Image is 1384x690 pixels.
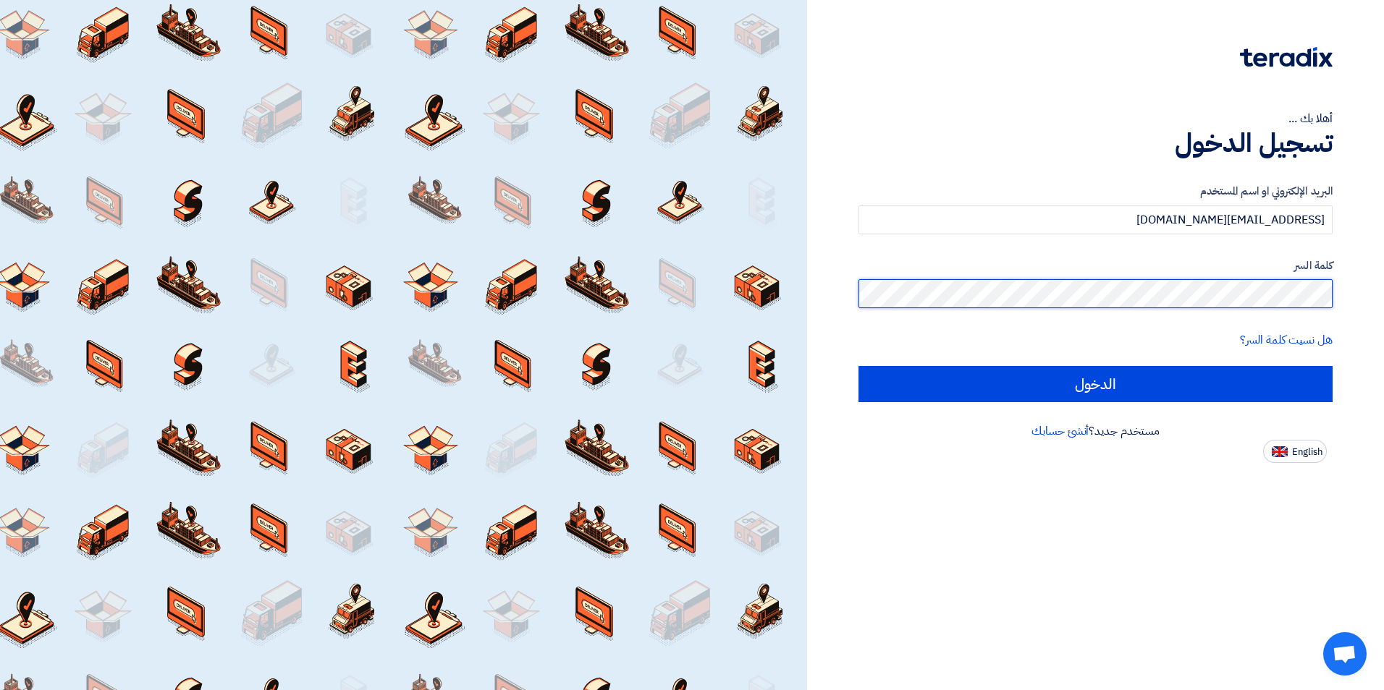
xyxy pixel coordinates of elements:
input: أدخل بريد العمل الإلكتروني او اسم المستخدم الخاص بك ... [858,205,1333,234]
input: الدخول [858,366,1333,402]
a: Open chat [1323,632,1367,676]
img: Teradix logo [1240,47,1333,67]
div: مستخدم جديد؟ [858,422,1333,440]
label: كلمة السر [858,257,1333,274]
h1: تسجيل الدخول [858,127,1333,159]
span: English [1292,447,1322,457]
a: هل نسيت كلمة السر؟ [1240,331,1333,349]
img: en-US.png [1272,446,1288,457]
label: البريد الإلكتروني او اسم المستخدم [858,183,1333,200]
button: English [1263,440,1327,463]
div: أهلا بك ... [858,110,1333,127]
a: أنشئ حسابك [1031,422,1089,440]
